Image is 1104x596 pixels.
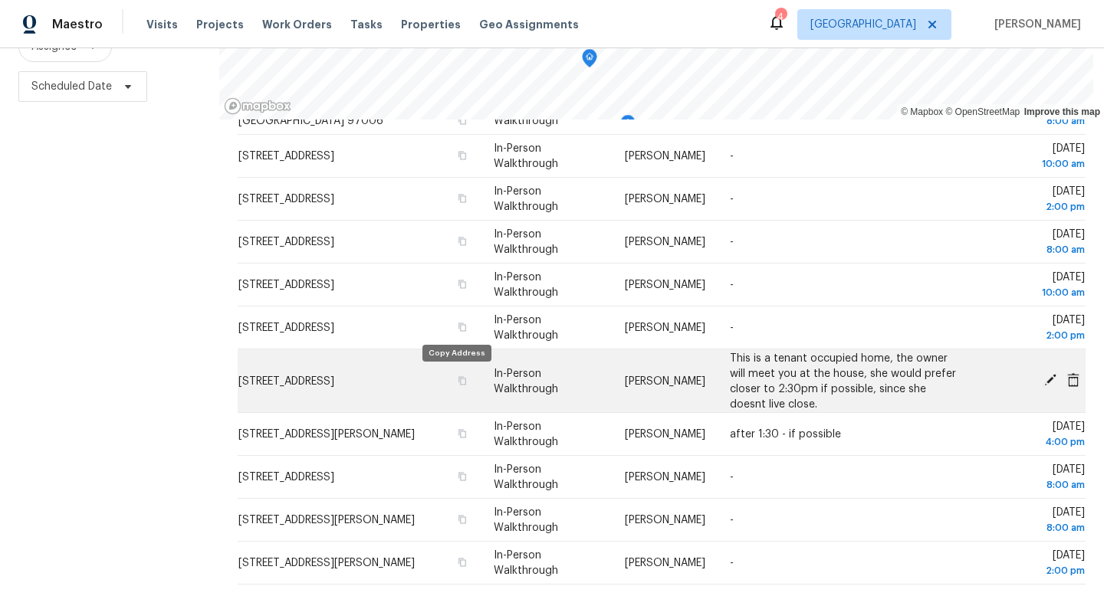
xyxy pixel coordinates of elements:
[984,199,1085,214] div: 2:00 pm
[988,17,1081,32] span: [PERSON_NAME]
[494,315,558,341] span: In-Person Walkthrough
[1039,373,1062,387] span: Edit
[238,323,334,333] span: [STREET_ADDRESS]
[494,464,558,490] span: In-Person Walkthrough
[494,186,558,212] span: In-Person Walkthrough
[238,375,334,386] span: [STREET_ADDRESS]
[984,477,1085,493] div: 8:00 am
[238,472,334,483] span: [STREET_ADDRESS]
[775,9,786,25] div: 4
[730,323,734,333] span: -
[146,17,178,32] span: Visits
[1024,106,1100,117] a: Improve this map
[196,17,244,32] span: Projects
[238,429,415,440] span: [STREET_ADDRESS][PERSON_NAME]
[238,515,415,526] span: [STREET_ADDRESS][PERSON_NAME]
[984,464,1085,493] span: [DATE]
[984,156,1085,172] div: 10:00 am
[494,421,558,447] span: In-Person Walkthrough
[455,320,469,334] button: Copy Address
[262,17,332,32] span: Work Orders
[901,106,943,117] a: Mapbox
[238,151,334,162] span: [STREET_ADDRESS]
[730,237,734,247] span: -
[494,229,558,255] span: In-Person Walkthrough
[455,149,469,162] button: Copy Address
[224,97,291,115] a: Mapbox homepage
[984,550,1085,578] span: [DATE]
[238,194,334,205] span: [STREET_ADDRESS]
[984,285,1085,300] div: 10:00 am
[730,151,734,162] span: -
[984,100,1085,129] span: [DATE]
[494,100,558,126] span: In-Person Walkthrough
[984,242,1085,257] div: 8:00 am
[494,507,558,533] span: In-Person Walkthrough
[625,375,705,386] span: [PERSON_NAME]
[984,113,1085,129] div: 8:00 am
[238,558,415,568] span: [STREET_ADDRESS][PERSON_NAME]
[984,186,1085,214] span: [DATE]
[625,194,705,205] span: [PERSON_NAME]
[238,100,453,126] span: 1567 NW Midlake Ln, [GEOGRAPHIC_DATA], [GEOGRAPHIC_DATA] 97006
[494,272,558,298] span: In-Person Walkthrough
[620,115,636,139] div: Map marker
[730,558,734,568] span: -
[730,194,734,205] span: -
[730,472,734,483] span: -
[455,192,469,205] button: Copy Address
[582,49,597,73] div: Map marker
[401,17,461,32] span: Properties
[455,512,469,526] button: Copy Address
[730,515,734,526] span: -
[625,472,705,483] span: [PERSON_NAME]
[984,315,1085,343] span: [DATE]
[350,19,383,30] span: Tasks
[810,17,916,32] span: [GEOGRAPHIC_DATA]
[455,427,469,440] button: Copy Address
[984,328,1085,343] div: 2:00 pm
[984,434,1085,450] div: 4:00 pm
[31,79,112,94] span: Scheduled Date
[625,429,705,440] span: [PERSON_NAME]
[455,470,469,483] button: Copy Address
[455,277,469,291] button: Copy Address
[625,151,705,162] span: [PERSON_NAME]
[945,106,1020,117] a: OpenStreetMap
[625,558,705,568] span: [PERSON_NAME]
[730,280,734,290] span: -
[494,368,558,394] span: In-Person Walkthrough
[984,272,1085,300] span: [DATE]
[625,515,705,526] span: [PERSON_NAME]
[238,237,334,247] span: [STREET_ADDRESS]
[1062,373,1085,387] span: Cancel
[984,143,1085,172] span: [DATE]
[455,113,469,127] button: Copy Address
[494,143,558,169] span: In-Person Walkthrough
[984,507,1085,535] span: [DATE]
[625,237,705,247] span: [PERSON_NAME]
[984,421,1085,450] span: [DATE]
[52,17,103,32] span: Maestro
[455,555,469,569] button: Copy Address
[730,352,956,409] span: This is a tenant occupied home, the owner will meet you at the house, she would prefer closer to ...
[625,280,705,290] span: [PERSON_NAME]
[625,323,705,333] span: [PERSON_NAME]
[238,280,334,290] span: [STREET_ADDRESS]
[984,229,1085,257] span: [DATE]
[494,550,558,576] span: In-Person Walkthrough
[730,429,841,440] span: after 1:30 - if possible
[479,17,579,32] span: Geo Assignments
[984,520,1085,535] div: 8:00 am
[455,234,469,248] button: Copy Address
[984,563,1085,578] div: 2:00 pm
